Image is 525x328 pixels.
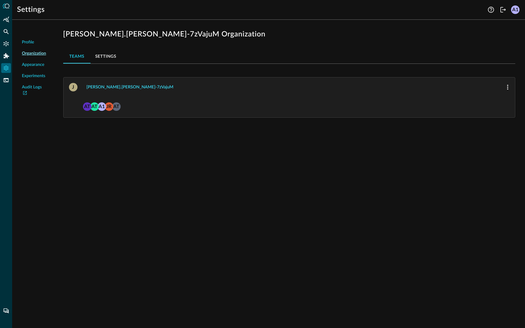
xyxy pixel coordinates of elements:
div: Addons [2,51,11,61]
span: Experiments [22,73,45,79]
div: JR [105,102,113,111]
div: Settings [1,63,11,73]
div: A1 [98,102,106,111]
div: Federated Search [1,27,11,36]
div: Chat [1,306,11,316]
div: [PERSON_NAME].[PERSON_NAME]-7zVajuM [87,84,173,91]
div: J [69,83,77,91]
span: avnishiitg+testmanual@gmail.com [112,102,121,110]
div: AT [83,102,91,111]
h1: [PERSON_NAME].[PERSON_NAME]-7zVajuM Organization [63,29,515,39]
span: avnishiitg+1106@gmail.com [98,102,106,110]
span: Jonathan Rau [105,102,113,110]
button: Teams [63,49,91,63]
button: Logout [498,5,508,15]
span: avnishiitg+testmanual02@gmail.com [90,102,99,110]
h1: Settings [17,5,45,15]
span: Appearance [22,62,44,68]
button: [PERSON_NAME].[PERSON_NAME]-7zVajuM [83,82,177,92]
button: Settings [91,49,121,63]
div: Connectors [1,39,11,49]
div: AT [112,102,121,111]
button: Help [486,5,496,15]
div: AT [90,102,99,111]
span: Profile [22,39,34,46]
span: Organization [22,50,46,57]
div: FSQL [1,75,11,85]
div: A1 [511,5,520,14]
a: Audit Logs [22,84,46,97]
span: avnishiitg+testmanual01@gmail.com [83,102,91,110]
div: Summary Insights [1,15,11,24]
